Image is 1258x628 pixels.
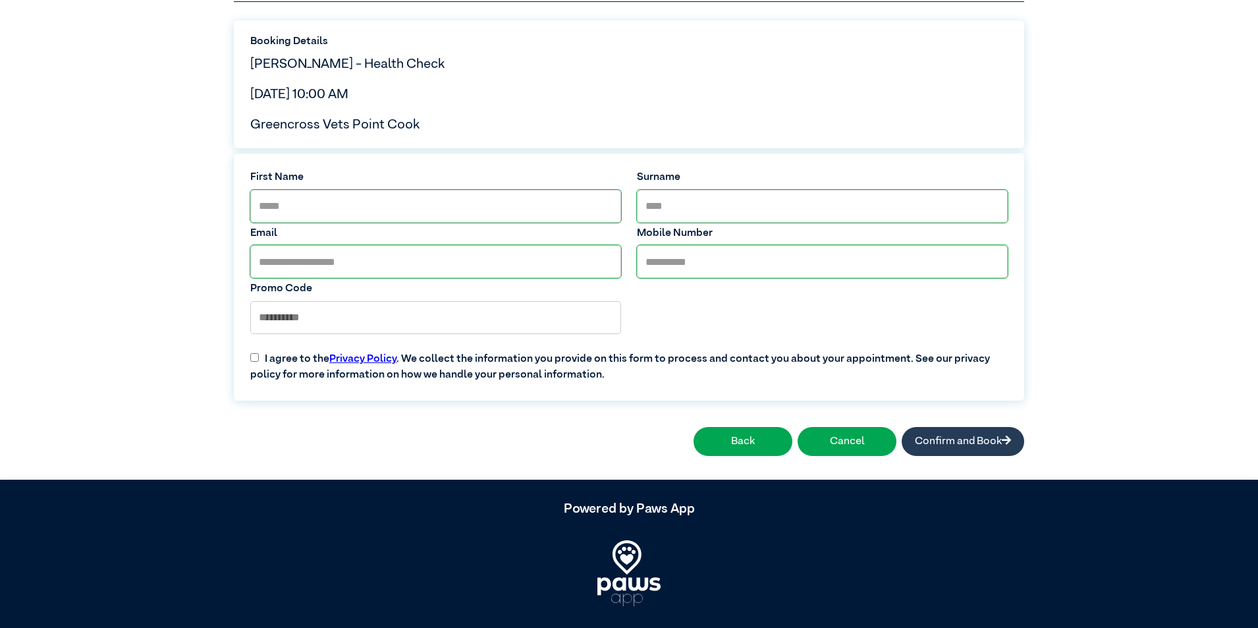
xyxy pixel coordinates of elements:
label: I agree to the . We collect the information you provide on this form to process and contact you a... [242,341,1016,383]
label: First Name [250,169,621,185]
span: Greencross Vets Point Cook [250,118,420,131]
img: PawsApp [597,540,661,606]
button: Back [694,427,792,456]
input: I agree to thePrivacy Policy. We collect the information you provide on this form to process and ... [250,353,259,362]
a: Privacy Policy [329,354,397,364]
button: Cancel [798,427,896,456]
label: Mobile Number [637,225,1008,241]
label: Surname [637,169,1008,185]
button: Confirm and Book [902,427,1024,456]
span: [PERSON_NAME] - Health Check [250,57,445,71]
h5: Powered by Paws App [234,501,1024,517]
label: Email [250,225,621,241]
label: Promo Code [250,281,621,297]
label: Booking Details [250,34,1008,49]
span: [DATE] 10:00 AM [250,88,348,101]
